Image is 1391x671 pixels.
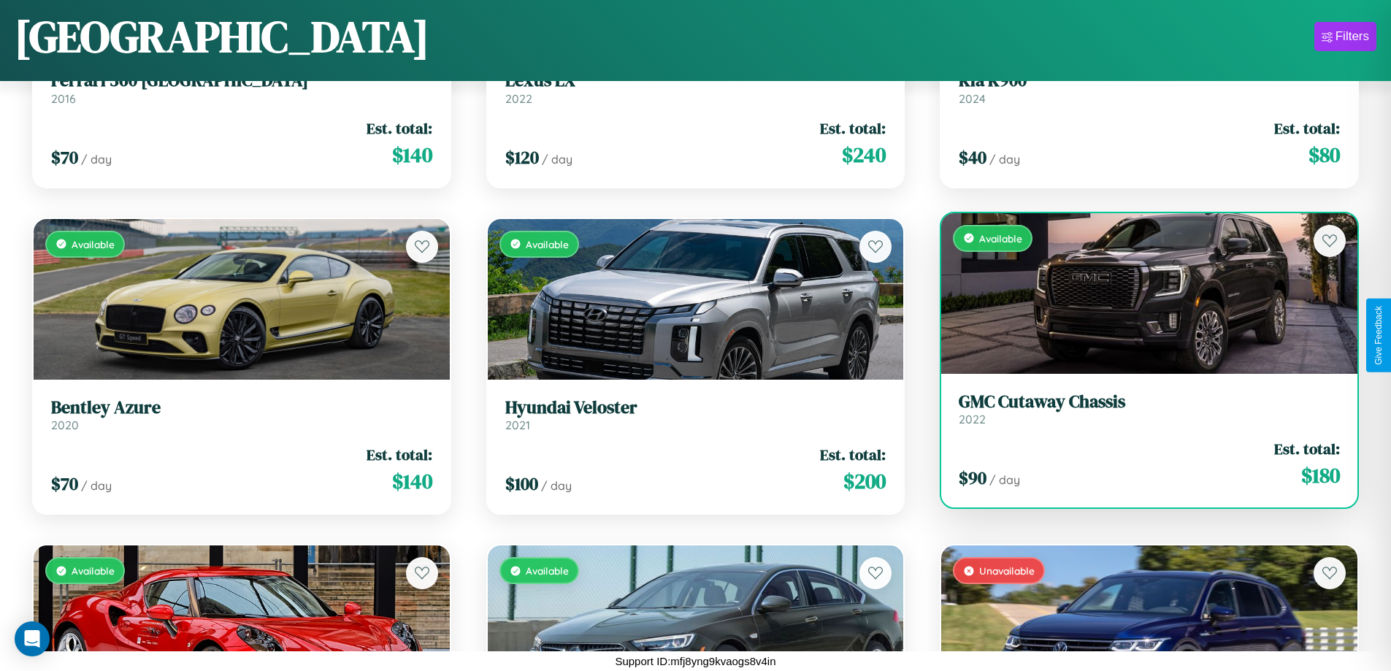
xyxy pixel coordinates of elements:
[367,444,432,465] span: Est. total:
[959,391,1340,413] h3: GMC Cutaway Chassis
[51,472,78,496] span: $ 70
[51,418,79,432] span: 2020
[505,91,532,106] span: 2022
[15,621,50,656] div: Open Intercom Messenger
[959,70,1340,106] a: Kia K9002024
[15,7,429,66] h1: [GEOGRAPHIC_DATA]
[505,70,886,106] a: Lexus LX2022
[526,238,569,250] span: Available
[843,467,886,496] span: $ 200
[392,140,432,169] span: $ 140
[367,118,432,139] span: Est. total:
[979,232,1022,245] span: Available
[81,152,112,166] span: / day
[505,418,530,432] span: 2021
[392,467,432,496] span: $ 140
[615,651,775,671] p: Support ID: mfj8yng9kvaogs8v4in
[51,70,432,106] a: Ferrari 360 [GEOGRAPHIC_DATA]2016
[1301,461,1340,490] span: $ 180
[541,478,572,493] span: / day
[505,70,886,91] h3: Lexus LX
[959,412,986,426] span: 2022
[51,145,78,169] span: $ 70
[820,118,886,139] span: Est. total:
[1274,118,1340,139] span: Est. total:
[959,391,1340,427] a: GMC Cutaway Chassis2022
[542,152,572,166] span: / day
[959,70,1340,91] h3: Kia K900
[1274,438,1340,459] span: Est. total:
[959,91,986,106] span: 2024
[1308,140,1340,169] span: $ 80
[1314,22,1376,51] button: Filters
[989,472,1020,487] span: / day
[820,444,886,465] span: Est. total:
[505,397,886,418] h3: Hyundai Veloster
[51,397,432,433] a: Bentley Azure2020
[72,564,115,577] span: Available
[1373,306,1384,365] div: Give Feedback
[51,91,76,106] span: 2016
[959,466,986,490] span: $ 90
[72,238,115,250] span: Available
[989,152,1020,166] span: / day
[51,397,432,418] h3: Bentley Azure
[526,564,569,577] span: Available
[842,140,886,169] span: $ 240
[1336,29,1369,44] div: Filters
[959,145,986,169] span: $ 40
[51,70,432,91] h3: Ferrari 360 [GEOGRAPHIC_DATA]
[505,397,886,433] a: Hyundai Veloster2021
[505,472,538,496] span: $ 100
[979,564,1035,577] span: Unavailable
[81,478,112,493] span: / day
[505,145,539,169] span: $ 120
